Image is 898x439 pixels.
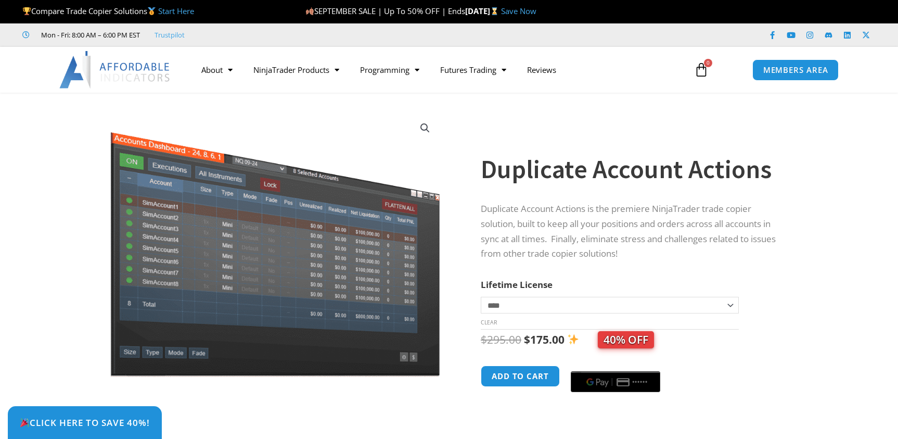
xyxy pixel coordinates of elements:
img: ✨ [568,334,579,345]
a: Save Now [501,6,536,16]
img: 🎉 [20,418,29,427]
a: Start Here [158,6,194,16]
img: LogoAI | Affordable Indicators – NinjaTrader [59,51,171,89]
span: Click Here to save 40%! [20,418,150,427]
a: 0 [678,55,724,85]
span: 40% OFF [598,331,654,348]
a: 🎉Click Here to save 40%! [8,406,162,439]
span: MEMBERS AREA [763,66,828,74]
a: Programming [350,58,430,82]
a: Futures Trading [430,58,517,82]
h1: Duplicate Account Actions [481,151,785,187]
img: Screenshot 2024-08-26 15414455555 [108,111,442,377]
p: Duplicate Account Actions is the premiere NinjaTrader trade copier solution, built to keep all yo... [481,202,785,262]
a: Clear options [481,319,497,326]
a: NinjaTrader Products [243,58,350,82]
button: Buy with GPay [571,371,660,392]
a: MEMBERS AREA [752,59,839,81]
a: Trustpilot [155,29,185,41]
span: Compare Trade Copier Solutions [22,6,194,16]
label: Lifetime License [481,279,553,291]
img: 🥇 [148,7,156,15]
span: SEPTEMBER SALE | Up To 50% OFF | Ends [305,6,465,16]
text: •••••• [632,379,648,386]
img: ⌛ [491,7,498,15]
a: About [191,58,243,82]
img: 🍂 [306,7,314,15]
a: View full-screen image gallery [416,119,434,137]
a: Reviews [517,58,567,82]
strong: [DATE] [465,6,501,16]
nav: Menu [191,58,682,82]
span: $ [524,332,530,347]
span: $ [481,332,487,347]
iframe: Secure express checkout frame [569,364,662,368]
button: Add to cart [481,366,560,387]
span: Mon - Fri: 8:00 AM – 6:00 PM EST [39,29,140,41]
span: 0 [704,59,712,67]
bdi: 295.00 [481,332,521,347]
bdi: 175.00 [524,332,565,347]
img: 🏆 [23,7,31,15]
